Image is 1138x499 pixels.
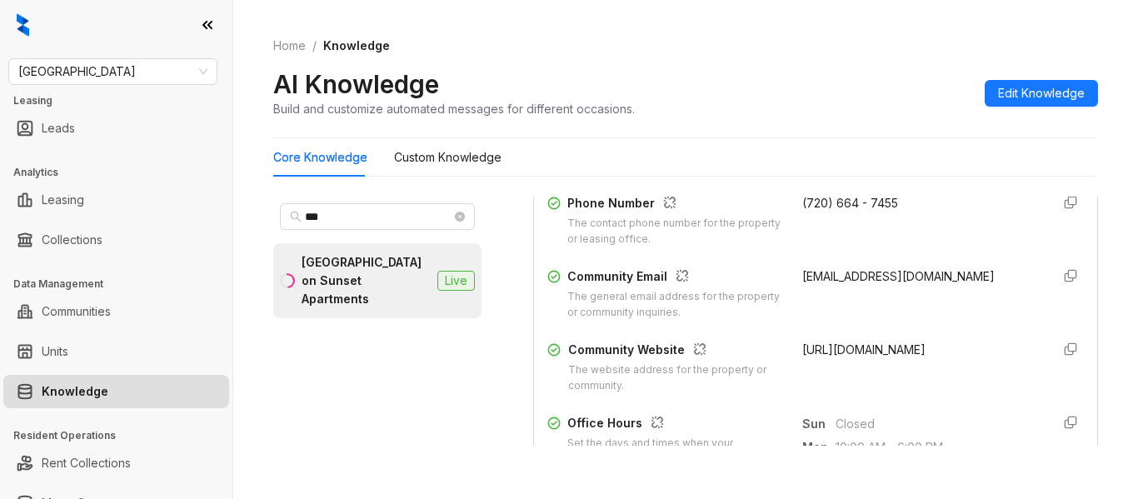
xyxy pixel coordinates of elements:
a: Collections [42,223,102,257]
a: Home [270,37,309,55]
a: Knowledge [42,375,108,408]
span: 10:00 AM - 6:00 PM [836,438,1037,457]
a: Communities [42,295,111,328]
h3: Data Management [13,277,232,292]
img: logo [17,13,29,37]
a: Leasing [42,183,84,217]
span: Fairfield [18,59,207,84]
li: Leads [3,112,229,145]
button: Edit Knowledge [985,80,1098,107]
div: Community Website [568,341,782,362]
a: Units [42,335,68,368]
div: Set the days and times when your community is available for support [567,436,782,467]
li: Leasing [3,183,229,217]
span: [EMAIL_ADDRESS][DOMAIN_NAME] [802,269,995,283]
span: Closed [836,415,1037,433]
li: Collections [3,223,229,257]
h3: Resident Operations [13,428,232,443]
li: Knowledge [3,375,229,408]
span: Knowledge [323,38,390,52]
span: search [290,211,302,222]
div: Core Knowledge [273,148,367,167]
div: Office Hours [567,414,782,436]
div: [GEOGRAPHIC_DATA] on Sunset Apartments [302,253,431,308]
div: Community Email [567,267,782,289]
div: The contact phone number for the property or leasing office. [567,216,782,247]
div: Custom Knowledge [394,148,502,167]
div: The website address for the property or community. [568,362,782,394]
a: Rent Collections [42,447,131,480]
span: close-circle [455,212,465,222]
div: Phone Number [567,194,782,216]
li: / [312,37,317,55]
span: Edit Knowledge [998,84,1085,102]
div: Build and customize automated messages for different occasions. [273,100,635,117]
h3: Leasing [13,93,232,108]
span: Sun [802,415,836,433]
a: Leads [42,112,75,145]
span: Mon [802,438,836,457]
li: Communities [3,295,229,328]
li: Units [3,335,229,368]
span: Live [437,271,475,291]
h3: Analytics [13,165,232,180]
span: (720) 664 - 7455 [802,196,898,210]
li: Rent Collections [3,447,229,480]
div: The general email address for the property or community inquiries. [567,289,782,321]
h2: AI Knowledge [273,68,439,100]
span: [URL][DOMAIN_NAME] [802,342,926,357]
